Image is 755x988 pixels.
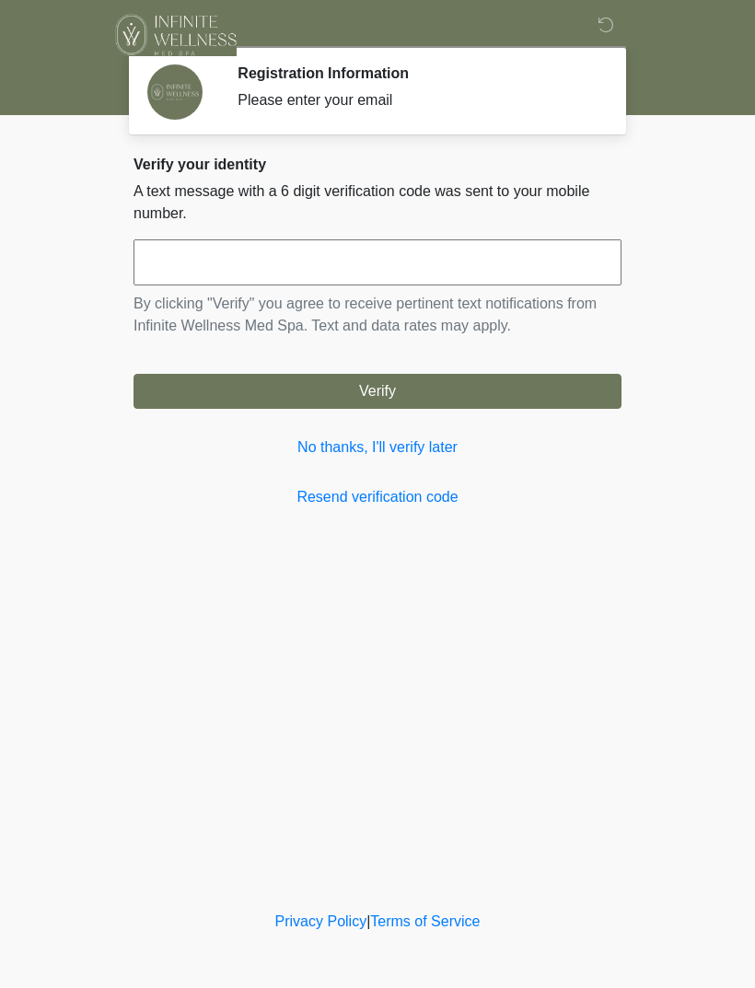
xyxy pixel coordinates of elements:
[147,64,203,120] img: Agent Avatar
[134,486,621,508] a: Resend verification code
[134,180,621,225] p: A text message with a 6 digit verification code was sent to your mobile number.
[366,913,370,929] a: |
[370,913,480,929] a: Terms of Service
[134,156,621,173] h2: Verify your identity
[238,89,594,111] div: Please enter your email
[115,14,237,56] img: Infinite Wellness Med Spa Logo
[238,64,594,82] h2: Registration Information
[134,436,621,459] a: No thanks, I'll verify later
[134,374,621,409] button: Verify
[275,913,367,929] a: Privacy Policy
[134,293,621,337] p: By clicking "Verify" you agree to receive pertinent text notifications from Infinite Wellness Med...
